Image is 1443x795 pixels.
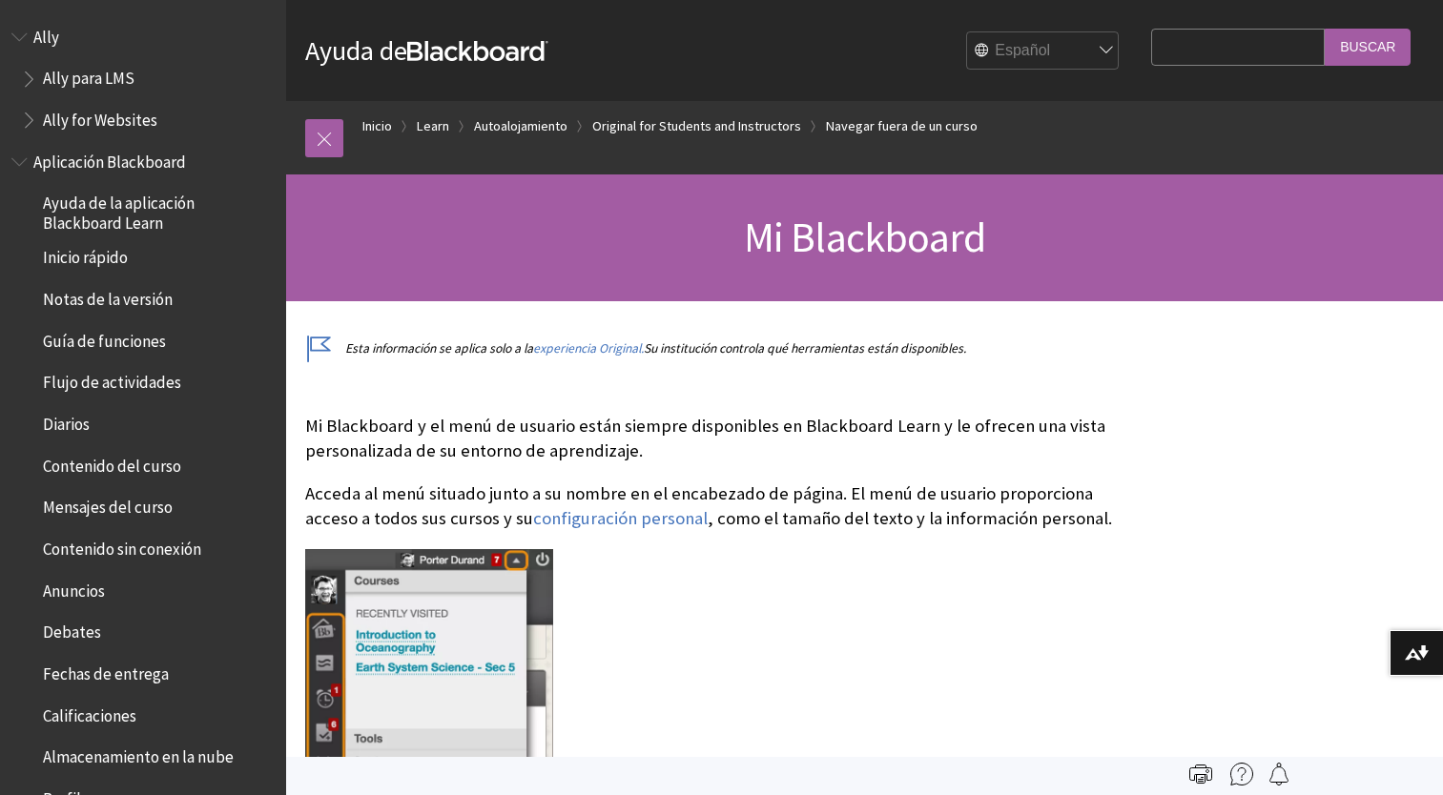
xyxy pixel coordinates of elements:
[43,367,181,393] span: Flujo de actividades
[43,325,166,351] span: Guía de funciones
[592,114,801,138] a: Original for Students and Instructors
[533,507,708,530] a: configuración personal
[305,339,1142,357] p: Esta información se aplica solo a la Su institución controla qué herramientas están disponibles.
[43,188,273,233] span: Ayuda de la aplicación Blackboard Learn
[417,114,449,138] a: Learn
[362,114,392,138] a: Inicio
[407,41,548,61] strong: Blackboard
[43,617,101,642] span: Debates
[1325,29,1411,66] input: Buscar
[33,146,186,172] span: Aplicación Blackboard
[43,283,173,309] span: Notas de la versión
[1189,763,1212,785] img: Print
[43,742,234,767] span: Almacenamiento en la nube
[967,32,1120,71] select: Site Language Selector
[43,533,201,559] span: Contenido sin conexión
[43,492,173,518] span: Mensajes del curso
[474,114,567,138] a: Autoalojamiento
[43,63,134,89] span: Ally para LMS
[43,658,169,683] span: Fechas de entrega
[43,408,90,434] span: Diarios
[43,700,136,725] span: Calificaciones
[533,340,644,357] a: experiencia Original.
[11,21,275,136] nav: Book outline for Anthology Ally Help
[305,481,1142,531] p: Acceda al menú situado junto a su nombre en el encabezado de página. El menú de usuario proporcio...
[826,114,978,138] a: Navegar fuera de un curso
[43,450,181,476] span: Contenido del curso
[305,414,1142,463] p: Mi Blackboard y el menú de usuario están siempre disponibles en Blackboard Learn y le ofrecen una...
[33,21,59,47] span: Ally
[305,33,548,68] a: Ayuda deBlackboard
[744,211,986,263] span: Mi Blackboard
[43,104,157,130] span: Ally for Websites
[43,242,128,268] span: Inicio rápido
[1230,763,1253,785] img: More help
[43,575,105,601] span: Anuncios
[1268,763,1290,785] img: Follow this page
